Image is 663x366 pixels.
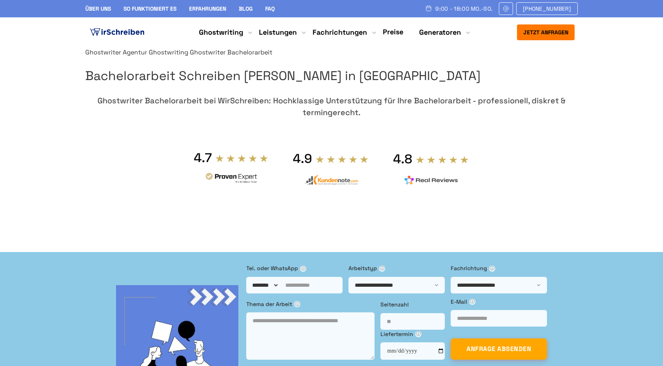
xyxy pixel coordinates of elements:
label: Arbeitstyp [348,264,445,273]
img: stars [215,154,269,162]
a: Über uns [85,5,111,12]
a: Generatoren [419,28,461,37]
span: ⓘ [379,265,385,272]
div: 4.7 [194,150,212,166]
label: Tel. oder WhatsApp [246,264,343,273]
label: Seitenzahl [380,300,445,309]
label: E-Mail [451,297,547,306]
div: 4.8 [393,151,412,167]
a: Preise [383,27,403,36]
span: ⓘ [469,299,476,305]
img: logo ghostwriter-österreich [88,26,146,38]
a: Erfahrungen [189,5,226,12]
div: 4.9 [293,151,312,166]
a: Ghostwriting [199,28,243,37]
span: ⓘ [294,301,300,307]
img: stars [416,155,469,164]
a: Blog [239,5,253,12]
div: Ghostwriter Bachelorarbeit bei WirSchreiben: Hochklassige Unterstützung für Ihre Bachelorarbeit -... [85,95,578,118]
a: Ghostwriter Agentur [85,48,147,56]
a: FAQ [265,5,275,12]
span: ⓘ [300,265,306,272]
a: So funktioniert es [124,5,176,12]
a: [PHONE_NUMBER] [516,2,578,15]
a: Leistungen [259,28,297,37]
img: realreviews [405,176,458,185]
img: Schedule [425,5,432,11]
span: 9:00 - 18:00 Mo.-So. [435,6,493,12]
label: Fachrichtung [451,264,547,273]
span: ⓘ [489,265,495,272]
label: Liefertermin [380,330,445,338]
h1: Bachelorarbeit Schreiben [PERSON_NAME] in [GEOGRAPHIC_DATA] [85,66,578,86]
img: kundennote [304,175,358,185]
span: [PHONE_NUMBER] [523,6,571,12]
img: Email [502,6,509,12]
button: Jetzt anfragen [517,24,575,40]
button: ANFRAGE ABSENDEN [451,338,547,360]
label: Thema der Arbeit [246,300,375,308]
a: Fachrichtungen [313,28,367,37]
img: stars [315,155,369,164]
span: Ghostwriter Bachelorarbeit [190,48,272,56]
span: ⓘ [415,331,421,337]
a: Ghostwriting [149,48,188,56]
